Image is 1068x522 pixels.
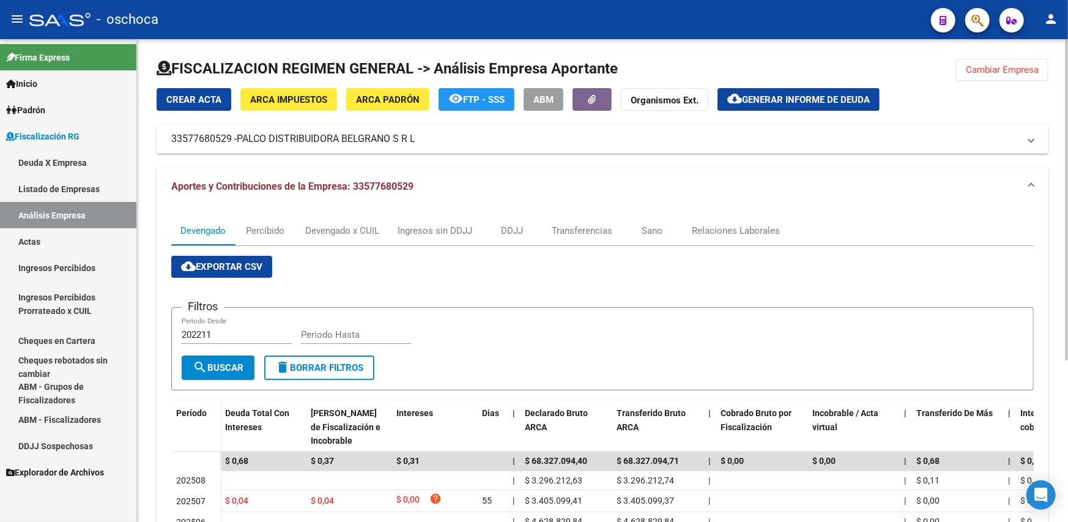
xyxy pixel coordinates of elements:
[631,95,699,106] strong: Organismos Ext.
[171,132,1019,146] mat-panel-title: 33577680529 -
[477,400,508,454] datatable-header-cell: Dias
[171,400,220,452] datatable-header-cell: Período
[311,408,380,446] span: [PERSON_NAME] de Fiscalización e Incobrable
[240,88,337,111] button: ARCA Impuestos
[552,224,612,237] div: Transferencias
[617,456,679,466] span: $ 68.327.094,71
[916,408,993,418] span: Transferido De Más
[1008,475,1010,485] span: |
[501,224,523,237] div: DDJJ
[612,400,703,454] datatable-header-cell: Transferido Bruto ARCA
[1008,456,1011,466] span: |
[225,456,248,466] span: $ 0,68
[429,493,442,505] i: help
[513,408,515,418] span: |
[1003,400,1015,454] datatable-header-cell: |
[742,94,870,105] span: Generar informe de deuda
[807,400,899,454] datatable-header-cell: Incobrable / Acta virtual
[812,456,836,466] span: $ 0,00
[904,456,907,466] span: |
[708,408,711,418] span: |
[220,400,306,454] datatable-header-cell: Deuda Total Con Intereses
[525,496,582,505] span: $ 3.405.099,41
[10,12,24,26] mat-icon: menu
[396,408,433,418] span: Intereses
[264,356,374,380] button: Borrar Filtros
[182,356,254,380] button: Buscar
[181,261,262,272] span: Exportar CSV
[225,496,248,505] span: $ 0,04
[513,496,514,505] span: |
[1020,456,1044,466] span: $ 0,00
[176,475,206,485] span: 202508
[617,408,686,432] span: Transferido Bruto ARCA
[525,408,588,432] span: Declarado Bruto ARCA
[250,94,327,105] span: ARCA Impuestos
[157,124,1048,154] mat-expansion-panel-header: 33577680529 -PALCO DISTRIBUIDORA BELGRANO S R L
[1020,475,1044,485] span: $ 0,00
[520,400,612,454] datatable-header-cell: Declarado Bruto ARCA
[157,59,618,78] h1: FISCALIZACION REGIMEN GENERAL -> Análisis Empresa Aportante
[463,94,505,105] span: FTP - SSS
[708,496,710,505] span: |
[311,456,334,466] span: $ 0,37
[956,59,1048,81] button: Cambiar Empresa
[225,408,289,432] span: Deuda Total Con Intereses
[396,493,420,509] span: $ 0,00
[275,362,363,373] span: Borrar Filtros
[727,91,742,106] mat-icon: cloud_download
[642,224,662,237] div: Sano
[439,88,514,111] button: FTP - SSS
[916,475,940,485] span: $ 0,11
[247,224,285,237] div: Percibido
[193,360,207,375] mat-icon: search
[525,475,582,485] span: $ 3.296.212,63
[621,88,708,111] button: Organismos Ext.
[1008,496,1010,505] span: |
[6,103,45,117] span: Padrón
[692,224,780,237] div: Relaciones Laborales
[716,400,807,454] datatable-header-cell: Cobrado Bruto por Fiscalización
[708,475,710,485] span: |
[812,408,878,432] span: Incobrable / Acta virtual
[617,496,674,505] span: $ 3.405.099,37
[1020,496,1044,505] span: $ 0,00
[391,400,477,454] datatable-header-cell: Intereses
[180,224,226,237] div: Devengado
[396,456,420,466] span: $ 0,31
[721,408,792,432] span: Cobrado Bruto por Fiscalización
[966,64,1039,75] span: Cambiar Empresa
[157,88,231,111] button: Crear Acta
[1008,408,1011,418] span: |
[524,88,563,111] button: ABM
[708,456,711,466] span: |
[157,167,1048,206] mat-expansion-panel-header: Aportes y Contribuciones de la Empresa: 33577680529
[1044,12,1058,26] mat-icon: person
[6,51,70,64] span: Firma Express
[346,88,429,111] button: ARCA Padrón
[306,400,391,454] datatable-header-cell: Deuda Bruta Neto de Fiscalización e Incobrable
[916,496,940,505] span: $ 0,00
[193,362,243,373] span: Buscar
[181,259,196,274] mat-icon: cloud_download
[6,77,37,91] span: Inicio
[6,130,80,143] span: Fiscalización RG
[97,6,158,33] span: - oschoca
[513,456,515,466] span: |
[904,496,906,505] span: |
[525,456,587,466] span: $ 68.327.094,40
[237,132,415,146] span: PALCO DISTRIBUIDORA BELGRANO S R L
[166,94,221,105] span: Crear Acta
[482,496,492,505] span: 55
[508,400,520,454] datatable-header-cell: |
[171,181,413,192] span: Aportes y Contribuciones de la Empresa: 33577680529
[533,94,554,105] span: ABM
[899,400,911,454] datatable-header-cell: |
[721,456,744,466] span: $ 0,00
[904,408,907,418] span: |
[356,94,420,105] span: ARCA Padrón
[448,91,463,106] mat-icon: remove_red_eye
[171,256,272,278] button: Exportar CSV
[513,475,514,485] span: |
[1026,480,1056,510] div: Open Intercom Messenger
